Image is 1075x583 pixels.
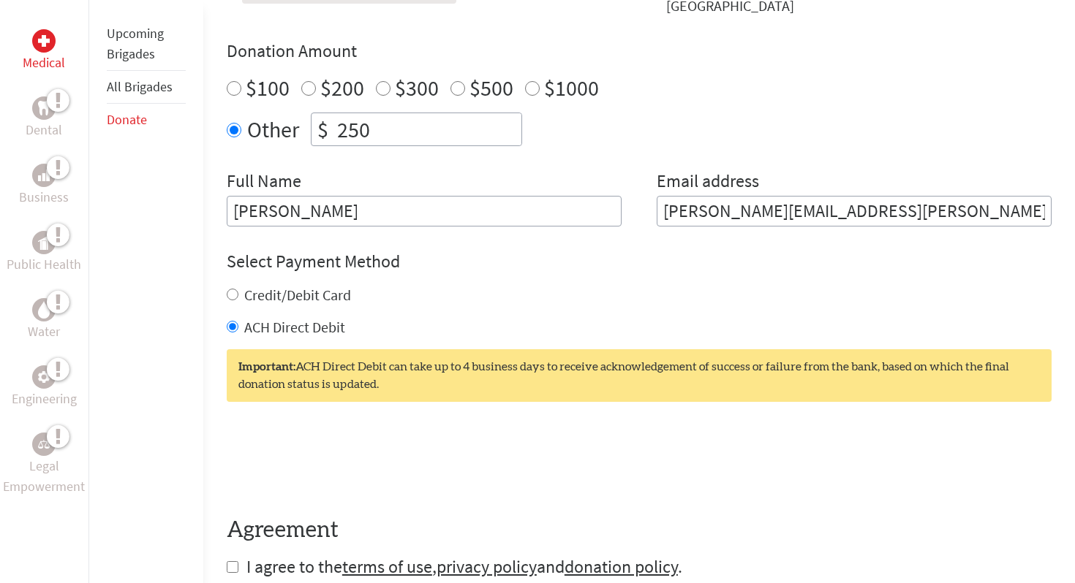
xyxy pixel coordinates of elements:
[107,18,186,71] li: Upcoming Brigades
[32,433,56,456] div: Legal Empowerment
[12,389,77,409] p: Engineering
[320,74,364,102] label: $200
[38,35,50,47] img: Medical
[246,555,682,578] span: I agree to the , and .
[227,431,449,488] iframe: reCAPTCHA
[107,111,147,128] a: Donate
[19,164,69,207] a: BusinessBusiness
[32,164,56,187] div: Business
[28,298,60,342] a: WaterWater
[312,113,334,145] div: $
[38,235,50,250] img: Public Health
[12,365,77,409] a: EngineeringEngineering
[38,169,50,181] img: Business
[19,187,69,207] p: Business
[3,433,86,497] a: Legal EmpowermentLegal Empowerment
[32,231,56,254] div: Public Health
[657,169,759,196] label: Email address
[565,555,678,578] a: donation policy
[38,440,50,449] img: Legal Empowerment
[244,286,351,304] label: Credit/Debit Card
[657,196,1052,226] input: Your Email
[3,456,86,497] p: Legal Empowerment
[437,555,537,578] a: privacy policy
[227,196,622,226] input: Enter Full Name
[7,231,81,275] a: Public HealthPublic Health
[227,169,301,196] label: Full Name
[38,101,50,115] img: Dental
[227,349,1052,402] div: ACH Direct Debit can take up to 4 business days to receive acknowledgement of success or failure ...
[247,113,299,146] label: Other
[395,74,439,102] label: $300
[227,39,1052,63] h4: Donation Amount
[334,113,521,145] input: Enter Amount
[107,78,173,95] a: All Brigades
[26,120,62,140] p: Dental
[23,29,65,73] a: MedicalMedical
[28,321,60,342] p: Water
[227,250,1052,273] h4: Select Payment Method
[246,74,290,102] label: $100
[469,74,513,102] label: $500
[544,74,599,102] label: $1000
[32,96,56,120] div: Dental
[23,53,65,73] p: Medical
[26,96,62,140] a: DentalDental
[32,29,56,53] div: Medical
[32,298,56,321] div: Water
[238,361,295,373] strong: Important:
[38,301,50,318] img: Water
[227,517,1052,544] h4: Agreement
[107,25,164,62] a: Upcoming Brigades
[32,365,56,389] div: Engineering
[38,371,50,383] img: Engineering
[7,254,81,275] p: Public Health
[107,71,186,104] li: All Brigades
[107,104,186,136] li: Donate
[342,555,432,578] a: terms of use
[244,318,345,336] label: ACH Direct Debit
